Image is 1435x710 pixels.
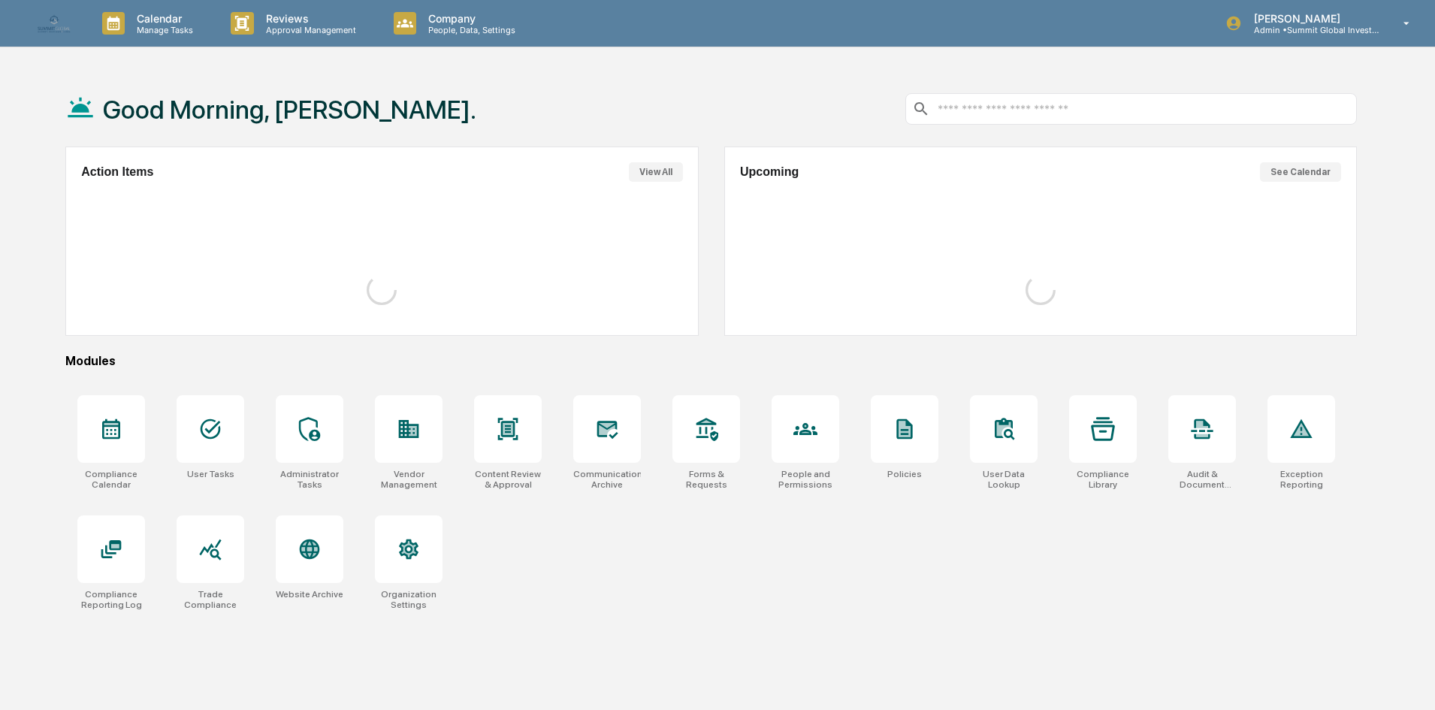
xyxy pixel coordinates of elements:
div: People and Permissions [772,469,839,490]
h2: Upcoming [740,165,799,179]
p: Manage Tasks [125,25,201,35]
div: Vendor Management [375,469,443,490]
p: Admin • Summit Global Investments [1242,25,1382,35]
div: Audit & Document Logs [1168,469,1236,490]
div: Administrator Tasks [276,469,343,490]
button: See Calendar [1260,162,1341,182]
div: Compliance Calendar [77,469,145,490]
p: Company [416,12,523,25]
p: People, Data, Settings [416,25,523,35]
div: Trade Compliance [177,589,244,610]
p: Approval Management [254,25,364,35]
img: logo [36,12,72,35]
div: Content Review & Approval [474,469,542,490]
div: Communications Archive [573,469,641,490]
div: Organization Settings [375,589,443,610]
p: Calendar [125,12,201,25]
div: Modules [65,354,1357,368]
div: Compliance Library [1069,469,1137,490]
h2: Action Items [81,165,153,179]
div: Policies [887,469,922,479]
p: Reviews [254,12,364,25]
div: Forms & Requests [672,469,740,490]
div: User Data Lookup [970,469,1038,490]
p: [PERSON_NAME] [1242,12,1382,25]
div: Compliance Reporting Log [77,589,145,610]
button: View All [629,162,683,182]
div: User Tasks [187,469,234,479]
div: Website Archive [276,589,343,600]
div: Exception Reporting [1267,469,1335,490]
h1: Good Morning, [PERSON_NAME]. [103,95,476,125]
